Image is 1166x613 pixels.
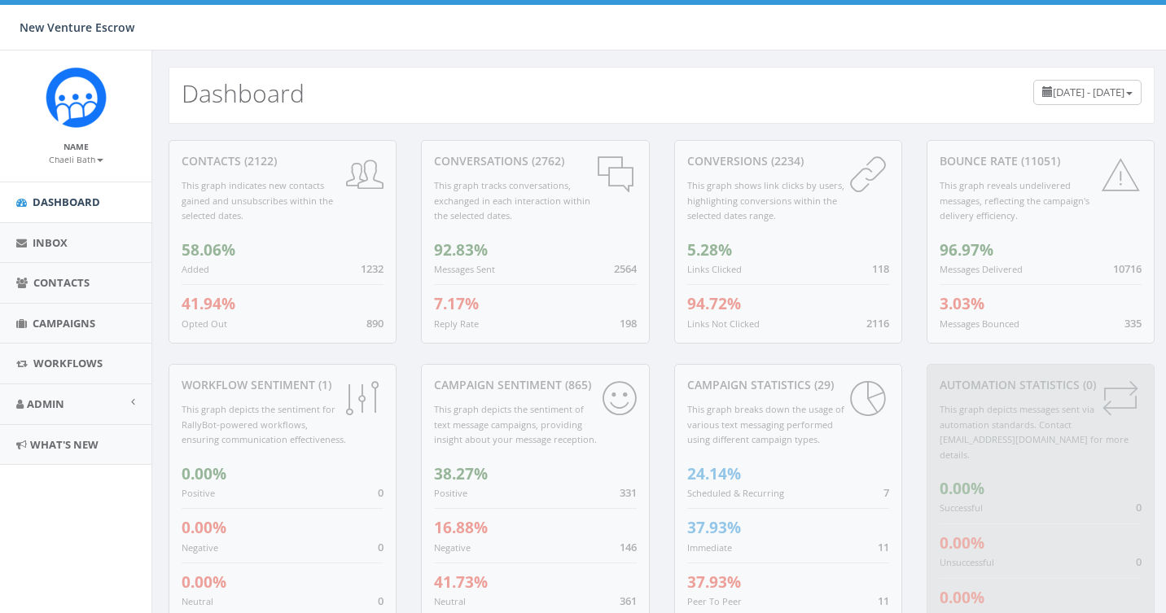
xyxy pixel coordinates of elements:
[620,316,637,331] span: 198
[49,151,103,166] a: Chaeli Bath
[940,153,1142,169] div: Bounce Rate
[562,377,591,392] span: (865)
[687,179,844,221] small: This graph shows link clicks by users, highlighting conversions within the selected dates range.
[1136,500,1142,514] span: 0
[434,463,488,484] span: 38.27%
[182,80,305,107] h2: Dashboard
[940,403,1129,461] small: This graph depicts messages sent via automation standards. Contact [EMAIL_ADDRESS][DOMAIN_NAME] f...
[1080,377,1096,392] span: (0)
[182,541,218,554] small: Negative
[434,263,495,275] small: Messages Sent
[687,571,741,593] span: 37.93%
[940,478,984,499] span: 0.00%
[378,593,384,608] span: 0
[434,377,636,393] div: Campaign Sentiment
[878,540,889,554] span: 11
[687,463,741,484] span: 24.14%
[20,20,134,35] span: New Venture Escrow
[182,293,235,314] span: 41.94%
[872,261,889,276] span: 118
[940,532,984,554] span: 0.00%
[182,377,384,393] div: Workflow Sentiment
[620,485,637,500] span: 331
[434,239,488,261] span: 92.83%
[434,317,479,330] small: Reply Rate
[182,517,226,538] span: 0.00%
[182,153,384,169] div: contacts
[1124,316,1142,331] span: 335
[687,517,741,538] span: 37.93%
[940,179,1089,221] small: This graph reveals undelivered messages, reflecting the campaign's delivery efficiency.
[378,485,384,500] span: 0
[614,261,637,276] span: 2564
[620,540,637,554] span: 146
[1136,554,1142,569] span: 0
[620,593,637,608] span: 361
[434,487,467,499] small: Positive
[811,377,834,392] span: (29)
[33,356,103,370] span: Workflows
[940,239,993,261] span: 96.97%
[687,487,784,499] small: Scheduled & Recurring
[361,261,384,276] span: 1232
[434,293,479,314] span: 7.17%
[27,396,64,411] span: Admin
[434,517,488,538] span: 16.88%
[687,239,732,261] span: 5.28%
[687,317,760,330] small: Links Not Clicked
[33,235,68,250] span: Inbox
[182,317,227,330] small: Opted Out
[940,501,983,514] small: Successful
[940,263,1023,275] small: Messages Delivered
[687,541,732,554] small: Immediate
[366,316,384,331] span: 890
[883,485,889,500] span: 7
[30,437,99,452] span: What's New
[182,595,213,607] small: Neutral
[241,153,277,169] span: (2122)
[1018,153,1060,169] span: (11051)
[1053,85,1124,99] span: [DATE] - [DATE]
[687,595,742,607] small: Peer To Peer
[33,195,100,209] span: Dashboard
[182,239,235,261] span: 58.06%
[182,463,226,484] span: 0.00%
[182,263,209,275] small: Added
[182,179,333,221] small: This graph indicates new contacts gained and unsubscribes within the selected dates.
[434,595,466,607] small: Neutral
[182,487,215,499] small: Positive
[866,316,889,331] span: 2116
[434,541,471,554] small: Negative
[434,153,636,169] div: conversations
[768,153,804,169] span: (2234)
[687,263,742,275] small: Links Clicked
[46,67,107,128] img: Rally_Corp_Icon_1.png
[33,275,90,290] span: Contacts
[1113,261,1142,276] span: 10716
[878,593,889,608] span: 11
[182,403,346,445] small: This graph depicts the sentiment for RallyBot-powered workflows, ensuring communication effective...
[378,540,384,554] span: 0
[49,154,103,165] small: Chaeli Bath
[315,377,331,392] span: (1)
[940,377,1142,393] div: Automation Statistics
[687,153,889,169] div: conversions
[940,587,984,608] span: 0.00%
[434,179,590,221] small: This graph tracks conversations, exchanged in each interaction within the selected dates.
[687,293,741,314] span: 94.72%
[940,293,984,314] span: 3.03%
[64,141,89,152] small: Name
[687,403,844,445] small: This graph breaks down the usage of various text messaging performed using different campaign types.
[434,403,597,445] small: This graph depicts the sentiment of text message campaigns, providing insight about your message ...
[940,556,994,568] small: Unsuccessful
[528,153,564,169] span: (2762)
[33,316,95,331] span: Campaigns
[182,571,226,593] span: 0.00%
[940,317,1019,330] small: Messages Bounced
[687,377,889,393] div: Campaign Statistics
[434,571,488,593] span: 41.73%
